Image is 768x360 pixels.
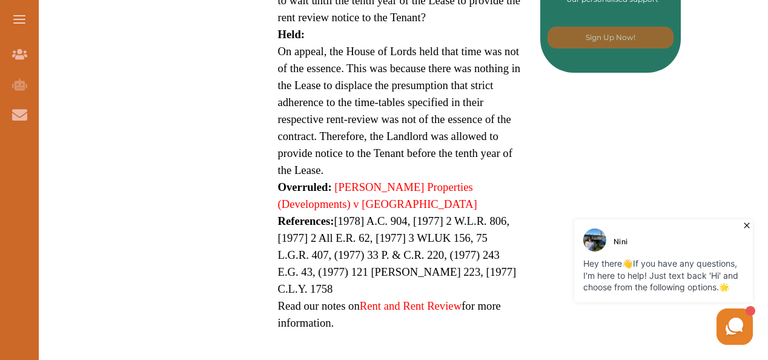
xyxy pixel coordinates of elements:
span: On appeal, the House of Lords held that time was not of the essence. This was because there was n... [278,45,521,176]
strong: References: [278,215,334,227]
a: Rent and Rent Review [360,299,462,312]
iframe: HelpCrunch [477,216,756,348]
span: Read our notes on for more information. [278,299,501,329]
p: Sign Up Now! [586,32,635,43]
span: [1978] A.C. 904 [278,215,408,227]
span: , [1977] 2 W.L.R. 806, [1977] 2 All E.R. 62, [1977] 3 WLUK 156, 75 L.G.R. 407, (1977) 33 P. & C.R... [278,215,517,295]
button: [object Object] [548,27,674,48]
strong: Held: [278,28,305,41]
a: [PERSON_NAME] Properties (Developments) v [GEOGRAPHIC_DATA] [278,181,477,210]
strong: Overruled: [278,181,332,193]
